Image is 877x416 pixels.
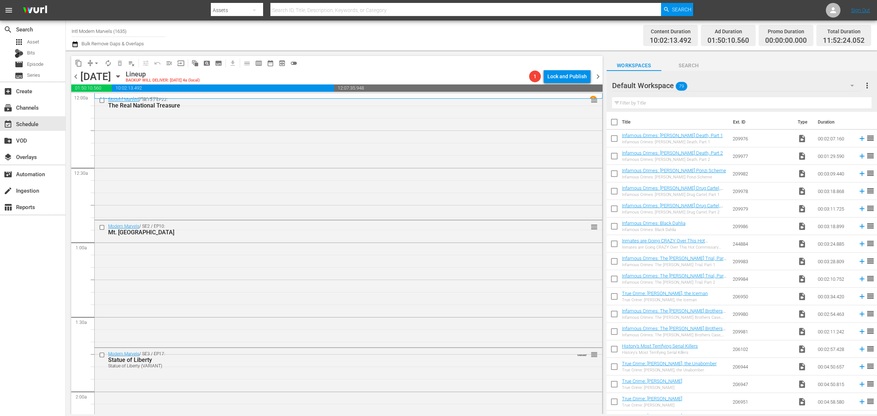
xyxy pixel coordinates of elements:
[866,309,875,318] span: reorder
[866,134,875,143] span: reorder
[815,288,855,305] td: 00:03:34.420
[151,97,158,102] p: EP3
[591,96,598,104] span: reorder
[858,275,866,283] svg: Add to Schedule
[4,25,12,34] span: Search
[798,275,806,283] span: Video
[622,315,727,320] div: Infamous Crimes: The [PERSON_NAME] Brothers Case, Part 1
[622,227,686,232] div: Infamous Crimes: Black Dahlia
[815,340,855,358] td: 00:02:57.428
[108,356,561,363] div: Statue of Liberty
[191,60,199,67] span: auto_awesome_motion_outlined
[612,75,861,96] div: Default Workspace
[672,3,691,16] span: Search
[866,274,875,283] span: reorder
[866,379,875,388] span: reorder
[71,84,112,92] span: 01:50:10.560
[126,70,200,78] div: Lineup
[622,157,723,162] div: Infamous Crimes: [PERSON_NAME] Death, Part 2
[15,71,23,80] span: subtitles
[866,239,875,248] span: reorder
[815,165,855,182] td: 00:03:09.440
[255,60,262,67] span: calendar_view_week_outlined
[858,257,866,265] svg: Add to Schedule
[798,327,806,336] span: Video
[163,57,175,69] span: Fill episodes with ad slates
[863,81,872,90] span: more_vert
[593,72,603,81] span: chevron_right
[108,229,561,236] div: Mt. [GEOGRAPHIC_DATA]
[622,403,682,408] div: True Crime: [PERSON_NAME]
[290,60,297,67] span: toggle_off
[267,60,274,67] span: date_range_outlined
[27,61,43,68] span: Episode
[203,60,210,67] span: pageview_outlined
[71,72,80,81] span: chevron_left
[187,56,201,70] span: Refresh All Search Blocks
[866,169,875,178] span: reorder
[4,153,12,162] span: Overlays
[93,60,100,67] span: arrow_drop_down
[265,57,276,69] span: Month Calendar View
[622,280,727,285] div: Infamous Crimes: The [PERSON_NAME] Trial, Part 2
[591,223,598,230] button: reorder
[224,56,239,70] span: Download as CSV
[80,41,144,46] span: Bulk Remove Gaps & Overlaps
[276,57,288,69] span: View Backup
[108,351,561,368] div: / SE3 / EP17:
[4,203,12,212] span: Reports
[152,57,163,69] span: Revert to Primary Episode
[793,112,813,132] th: Type
[15,49,23,58] div: Bits
[815,200,855,218] td: 00:03:11.725
[730,200,795,218] td: 209979
[15,60,23,69] span: Episode
[815,253,855,270] td: 00:03:28.809
[866,344,875,353] span: reorder
[730,288,795,305] td: 206950
[114,57,126,69] span: Select an event to delete
[866,292,875,300] span: reorder
[730,393,795,411] td: 206951
[622,220,686,226] a: Infamous Crimes: Black Dahlia
[676,79,687,94] span: 79
[4,120,12,129] span: Schedule
[798,397,806,406] span: Video
[591,96,598,103] button: reorder
[15,38,23,46] span: Asset
[866,186,875,195] span: reorder
[730,165,795,182] td: 209982
[798,134,806,143] span: Video
[798,152,806,160] span: Video
[798,187,806,196] span: Video
[607,61,661,70] span: Workspaces
[547,70,587,83] div: Lock and Publish
[815,270,855,288] td: 00:02:10.752
[798,380,806,389] span: Video
[201,57,213,69] span: Create Search Block
[622,291,708,296] a: True Crime: [PERSON_NAME], the Iceman
[622,308,726,319] a: Infamous Crimes: The [PERSON_NAME] Brothers Case, Part 1
[858,380,866,388] svg: Add to Schedule
[730,270,795,288] td: 209984
[27,49,35,57] span: Bits
[175,57,187,69] span: Update Metadata from Key Asset
[591,351,598,359] span: reorder
[622,140,723,144] div: Infamous Crimes: [PERSON_NAME] Death, Part 1
[851,7,870,13] a: Sign Out
[622,192,727,197] div: Infamous Crimes: [PERSON_NAME] Drug Cartel, Part 1
[622,326,726,337] a: Infamous Crimes: The [PERSON_NAME] Brothers Case, Part 2
[622,210,727,215] div: Infamous Crimes: [PERSON_NAME] Drug Cartel, Part 2
[108,102,561,109] div: The Real National Treasure
[84,57,102,69] span: Remove Gaps & Overlaps
[622,256,726,266] a: Infamous Crimes: The [PERSON_NAME] Trial, Part 1
[798,169,806,178] span: Video
[622,385,682,390] div: True Crime: [PERSON_NAME]
[166,60,173,67] span: menu_open
[858,135,866,143] svg: Add to Schedule
[730,253,795,270] td: 209983
[215,60,222,67] span: subtitles_outlined
[815,305,855,323] td: 00:02:54.463
[730,375,795,393] td: 206947
[815,130,855,147] td: 00:02:07.160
